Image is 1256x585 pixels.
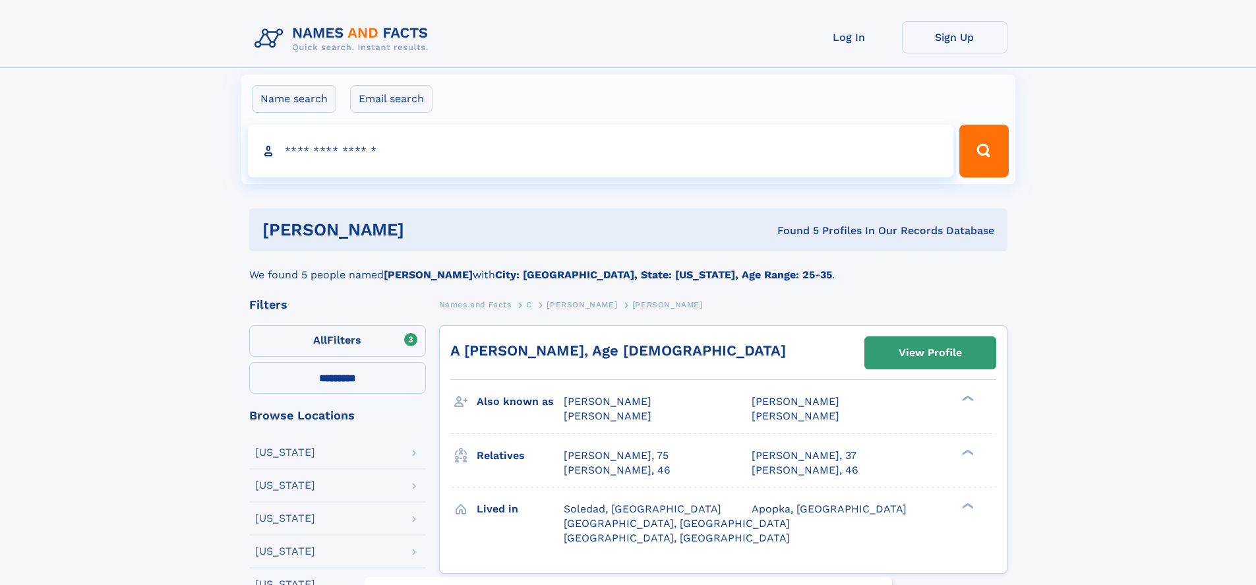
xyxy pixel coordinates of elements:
span: [PERSON_NAME] [564,395,651,408]
div: ❯ [959,394,974,403]
h3: Relatives [477,445,564,467]
span: [GEOGRAPHIC_DATA], [GEOGRAPHIC_DATA] [564,517,790,530]
div: We found 5 people named with . [249,251,1007,283]
div: [US_STATE] [255,447,315,458]
a: C [526,296,532,313]
a: Log In [796,21,902,53]
span: Apopka, [GEOGRAPHIC_DATA] [752,503,907,515]
span: [PERSON_NAME] [632,300,703,309]
a: [PERSON_NAME], 46 [564,463,671,477]
div: View Profile [899,338,962,368]
div: [US_STATE] [255,513,315,524]
h3: Lived in [477,498,564,520]
a: [PERSON_NAME] [547,296,617,313]
img: Logo Names and Facts [249,21,439,57]
span: Soledad, [GEOGRAPHIC_DATA] [564,503,721,515]
div: [US_STATE] [255,546,315,557]
span: [PERSON_NAME] [752,395,839,408]
h3: Also known as [477,390,564,413]
a: Names and Facts [439,296,512,313]
div: ❯ [959,448,974,456]
h1: [PERSON_NAME] [262,222,591,238]
div: Browse Locations [249,410,426,421]
label: Email search [350,85,433,113]
a: [PERSON_NAME], 75 [564,448,669,463]
label: Filters [249,325,426,357]
span: [PERSON_NAME] [752,410,839,422]
a: Sign Up [902,21,1007,53]
button: Search Button [959,125,1008,177]
span: [PERSON_NAME] [547,300,617,309]
a: View Profile [865,337,996,369]
span: All [313,334,327,346]
label: Name search [252,85,336,113]
a: [PERSON_NAME], 37 [752,448,856,463]
input: search input [248,125,954,177]
div: Filters [249,299,426,311]
span: [PERSON_NAME] [564,410,651,422]
b: [PERSON_NAME] [384,268,473,281]
span: C [526,300,532,309]
div: ❯ [959,501,974,510]
span: [GEOGRAPHIC_DATA], [GEOGRAPHIC_DATA] [564,532,790,544]
div: [US_STATE] [255,480,315,491]
a: [PERSON_NAME], 46 [752,463,858,477]
a: A [PERSON_NAME], Age [DEMOGRAPHIC_DATA] [450,342,786,359]
div: Found 5 Profiles In Our Records Database [591,224,994,238]
b: City: [GEOGRAPHIC_DATA], State: [US_STATE], Age Range: 25-35 [495,268,832,281]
